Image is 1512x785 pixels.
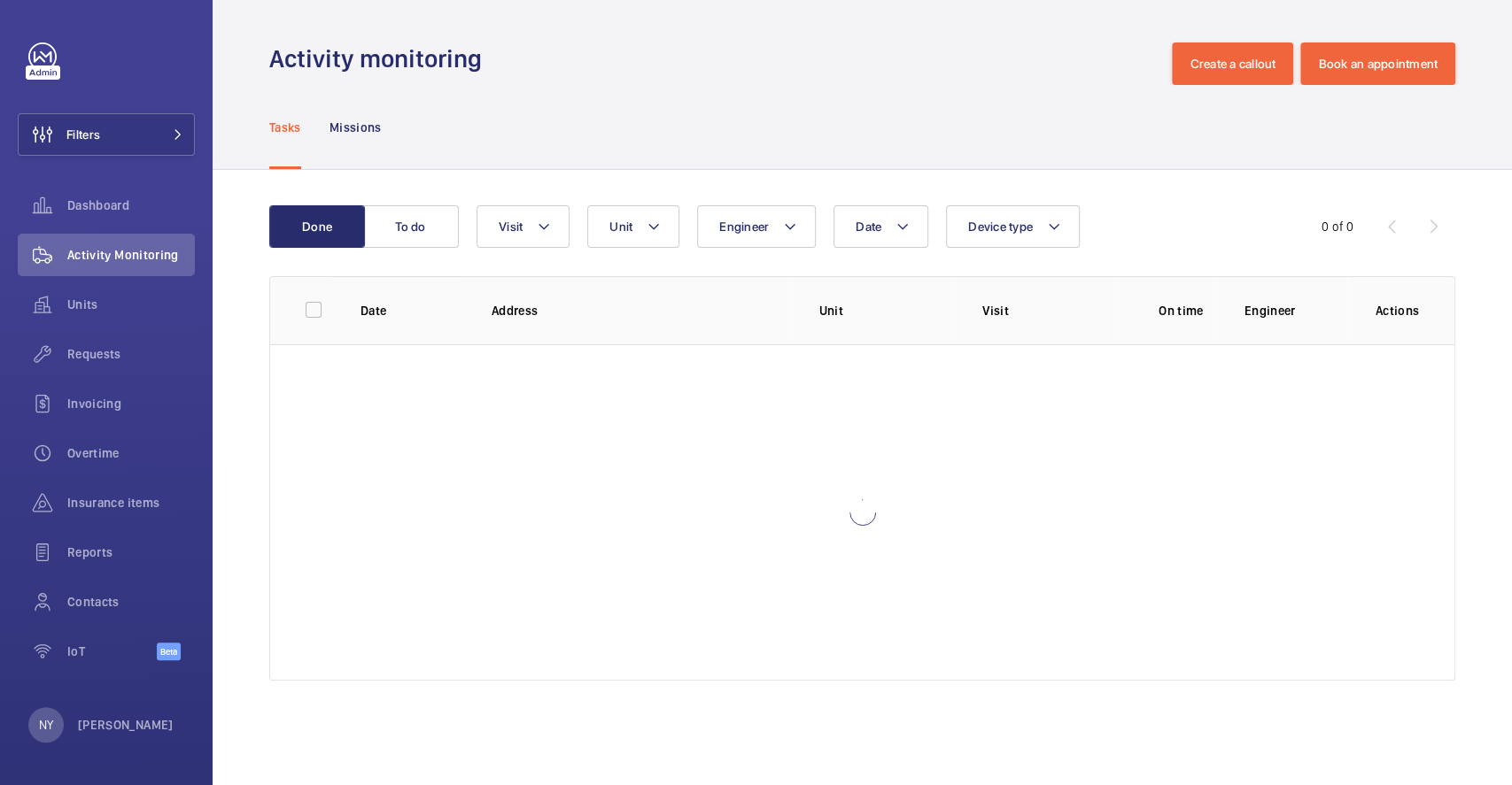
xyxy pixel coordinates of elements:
[67,643,157,660] span: IoT
[67,543,195,561] span: Reports
[587,205,679,248] button: Unit
[946,205,1080,248] button: Device type
[363,205,459,248] button: To do
[67,395,195,412] span: Invoicing
[1322,218,1353,235] div: 0 of 0
[66,126,100,143] span: Filters
[39,716,53,734] p: NY
[1172,42,1293,85] button: Create a callout
[361,302,463,319] p: Date
[1146,302,1216,319] p: On time
[67,196,195,214] span: Dashboard
[67,494,195,512] span: Insurance items
[67,593,195,611] span: Contacts
[269,119,301,136] p: Tasks
[499,219,523,234] span: Visit
[477,205,570,248] button: Visit
[818,302,954,319] p: Unit
[330,119,382,136] p: Missions
[1376,302,1419,319] p: Actions
[1244,302,1347,319] p: Engineer
[492,302,791,319] p: Address
[157,643,181,660] span: Beta
[67,444,195,462] span: Overtime
[856,219,881,234] span: Date
[697,205,816,248] button: Engineer
[78,716,174,734] p: [PERSON_NAME]
[67,296,195,313] span: Units
[609,219,632,234] span: Unit
[18,113,195,156] button: Filters
[67,345,195,363] span: Requests
[834,205,928,248] button: Date
[67,246,195,264] span: Activity Monitoring
[269,205,365,248] button: Done
[719,219,769,234] span: Engineer
[1300,42,1455,85] button: Book an appointment
[968,219,1033,234] span: Device type
[269,42,492,75] h1: Activity monitoring
[982,302,1118,319] p: Visit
